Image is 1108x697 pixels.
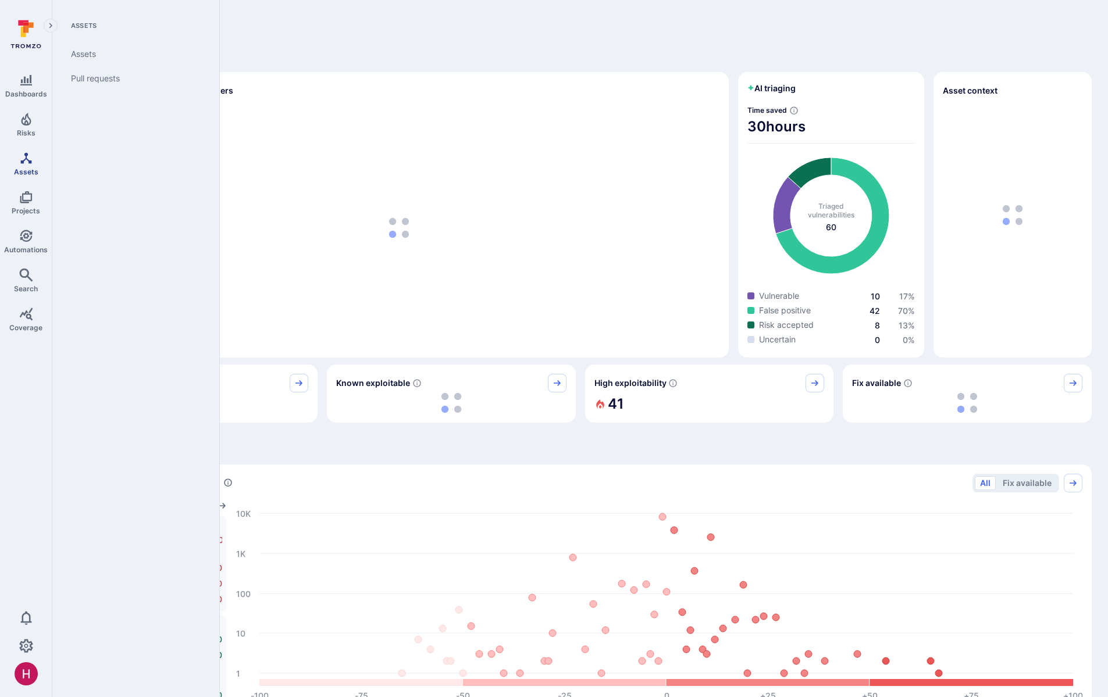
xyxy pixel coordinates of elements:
[903,335,915,345] a: 0%
[826,221,836,233] span: total
[441,393,461,413] img: Loading...
[4,245,48,254] span: Automations
[9,323,42,332] span: Coverage
[336,377,410,389] span: Known exploitable
[789,106,799,115] svg: Estimated based on an average time of 30 mins needed to triage each vulnerability
[236,668,240,678] text: 1
[12,206,40,215] span: Projects
[898,306,915,316] a: 70%
[236,628,245,638] text: 10
[47,21,55,31] i: Expand navigation menu
[62,42,205,66] a: Assets
[852,392,1082,413] div: loading spinner
[15,662,38,685] div: Harshil Parikh
[608,392,624,416] h2: 41
[759,319,814,331] span: Risk accepted
[236,548,245,558] text: 1K
[759,334,796,345] span: Uncertain
[747,117,915,136] span: 30 hours
[899,291,915,301] a: 17%
[903,378,913,388] svg: Vulnerabilities with fix available
[236,508,251,518] text: 10K
[808,202,854,219] span: Triaged vulnerabilities
[875,335,880,345] a: 0
[594,377,667,389] span: High exploitability
[412,378,422,388] svg: Confirmed exploitable by KEV
[327,364,576,423] div: Known exploitable
[903,335,915,345] span: 0 %
[78,107,719,348] div: loading spinner
[5,90,47,98] span: Dashboards
[759,305,811,316] span: False positive
[759,290,799,302] span: Vulnerable
[997,476,1057,490] button: Fix available
[585,364,834,423] div: High exploitability
[975,476,996,490] button: All
[898,306,915,316] span: 70 %
[17,128,35,137] span: Risks
[957,393,977,413] img: Loading...
[899,320,915,330] a: 13%
[69,441,1092,457] span: Prioritize
[747,106,787,115] span: Time saved
[336,392,567,413] div: loading spinner
[14,284,38,293] span: Search
[44,19,58,33] button: Expand navigation menu
[62,21,205,30] span: Assets
[14,167,38,176] span: Assets
[870,306,880,316] a: 42
[69,49,1092,65] span: Discover
[668,378,678,388] svg: EPSS score ≥ 0.7
[223,477,233,489] div: Number of vulnerabilities in status 'Open' 'Triaged' and 'In process' grouped by score
[843,364,1092,423] div: Fix available
[899,320,915,330] span: 13 %
[875,320,880,330] a: 8
[943,85,997,96] span: Asset context
[899,291,915,301] span: 17 %
[871,291,880,301] a: 10
[15,662,38,685] img: ACg8ocKzQzwPSwOZT_k9C736TfcBpCStqIZdMR9gXOhJgTaH9y_tsw=s96-c
[852,377,901,389] span: Fix available
[389,218,409,238] img: Loading...
[236,588,251,598] text: 100
[747,83,796,94] h2: AI triaging
[62,66,205,91] a: Pull requests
